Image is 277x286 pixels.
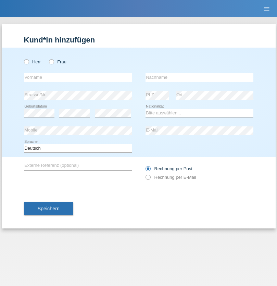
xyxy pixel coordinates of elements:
label: Rechnung per Post [146,166,192,171]
a: menu [260,7,274,11]
span: Speichern [38,206,60,211]
input: Rechnung per E-Mail [146,175,150,183]
button: Speichern [24,202,73,215]
i: menu [263,5,270,12]
label: Frau [49,59,66,64]
input: Herr [24,59,28,64]
input: Frau [49,59,53,64]
label: Rechnung per E-Mail [146,175,196,180]
h1: Kund*in hinzufügen [24,36,253,44]
input: Rechnung per Post [146,166,150,175]
label: Herr [24,59,41,64]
